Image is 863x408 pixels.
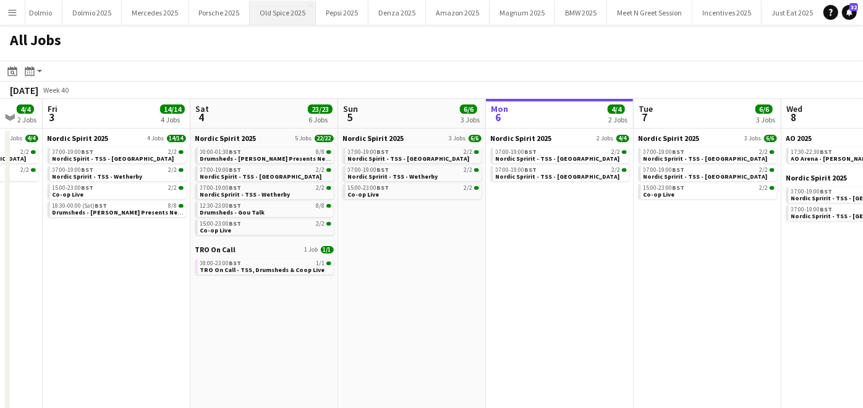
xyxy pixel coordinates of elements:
span: Nordic Spririt - TSS - Oxford [496,172,620,181]
a: 07:00-19:00BST2/2Nordic Spririt - TSS - [GEOGRAPHIC_DATA] [644,148,775,162]
span: Nordic Spirit 2025 [343,134,404,143]
span: BST [377,148,389,156]
a: 07:00-19:00BST2/2Nordic Spririt - TSS - [GEOGRAPHIC_DATA] [644,166,775,180]
span: Sat [195,103,209,114]
a: Nordic Spirit 20254 Jobs14/14 [48,134,186,143]
span: 2/2 [474,150,479,154]
span: Nordic Spririt - TSS - Wetherby [53,172,143,181]
span: 2/2 [612,149,621,155]
div: 6 Jobs [308,115,332,124]
span: 2/2 [21,167,30,173]
span: BST [95,202,108,210]
span: BST [229,259,242,267]
span: 1/1 [321,246,334,253]
span: 2/2 [474,168,479,172]
div: Nordic Spirit 20253 Jobs6/607:00-19:00BST2/2Nordic Spririt - TSS - [GEOGRAPHIC_DATA]07:00-19:00BS... [639,134,777,202]
span: 07:00-19:00 [496,149,537,155]
span: 1/1 [326,261,331,265]
a: 08:00-23:00BST1/1TRO On Call - TSS, Drumsheds & Coop Live [200,259,331,273]
span: Nordic Spirit 2025 [48,134,109,143]
span: 2 Jobs [6,135,23,142]
span: 2/2 [31,150,36,154]
span: 4/4 [25,135,38,142]
span: 5 Jobs [295,135,312,142]
a: 07:00-19:00BST2/2Nordic Spririt - TSS - Wetherby [200,184,331,198]
span: 2/2 [464,167,473,173]
button: Old Spice 2025 [250,1,316,25]
div: Nordic Spirit 20252 Jobs4/407:00-19:00BST2/2Nordic Spririt - TSS - [GEOGRAPHIC_DATA]07:00-19:00BS... [491,134,629,184]
span: 2 Jobs [597,135,614,142]
span: 8/8 [317,203,325,209]
span: 2/2 [317,167,325,173]
span: Co-op Live [53,190,84,198]
a: 07:00-19:00BST2/2Nordic Spirit - TSS - [GEOGRAPHIC_DATA] [200,166,331,180]
span: Nordic Spirit - TSS - Beaconsfield [348,155,470,163]
span: 8/8 [179,204,184,208]
span: 2/2 [31,168,36,172]
span: 2/2 [169,149,177,155]
span: 00:00-01:30 [200,149,242,155]
button: Porsche 2025 [189,1,250,25]
span: Tue [639,103,653,114]
span: TRO On Call - TSS, Drumsheds & Coop Live [200,266,325,274]
span: Co-op Live [348,190,380,198]
a: TRO On Call1 Job1/1 [195,245,334,254]
span: BST [82,184,94,192]
a: 15:00-23:00BST2/2Co-op Live [53,184,184,198]
span: 2/2 [464,149,473,155]
span: 3 [46,110,57,124]
span: Nordic Spririt - TSS - Oxford [644,172,768,181]
a: 07:00-19:00BST2/2Nordic Spirit - TSS - [GEOGRAPHIC_DATA] [348,148,479,162]
span: 6/6 [755,104,773,114]
span: 07:00-19:00 [200,185,242,191]
span: 07:00-19:00 [496,167,537,173]
span: Fri [48,103,57,114]
span: 07:00-19:00 [644,149,685,155]
a: Nordic Spirit 20253 Jobs6/6 [639,134,777,143]
a: 00:00-01:30BST8/8Drumsheds - [PERSON_NAME] Presents Nextup [200,148,331,162]
span: 6/6 [460,104,477,114]
span: 5 [341,110,358,124]
span: 4/4 [608,104,625,114]
span: 4/4 [17,104,34,114]
span: 2/2 [317,185,325,191]
span: BST [820,205,833,213]
span: 2/2 [770,150,775,154]
button: Meet N Greet Session [607,1,692,25]
span: Week 40 [41,85,72,95]
span: BST [673,166,685,174]
span: 8/8 [326,150,331,154]
span: BST [229,166,242,174]
a: 07:00-19:00BST2/2Nordic Spririt - TSS - Wetherby [348,166,479,180]
a: 07:00-19:00BST2/2Nordic Spririt - TSS - Wetherby [53,166,184,180]
a: 18:30-00:00 (Sat)BST8/8Drumsheds - [PERSON_NAME] Presents Nextup [53,202,184,216]
span: TRO On Call [195,245,236,254]
span: Nordic Spirit - TSS - Beaconsfield [53,155,174,163]
span: 2/2 [622,168,627,172]
span: 8/8 [326,204,331,208]
span: Wed [786,103,802,114]
a: 07:00-19:00BST2/2Nordic Spririt - TSS - [GEOGRAPHIC_DATA] [496,148,627,162]
span: Sun [343,103,358,114]
span: 07:00-19:00 [348,167,389,173]
span: 08:00-23:00 [200,260,242,266]
span: BST [673,184,685,192]
span: 3 Jobs [449,135,466,142]
span: 6/6 [764,135,777,142]
button: Just Eat 2025 [762,1,823,25]
span: 2/2 [474,186,479,190]
div: 3 Jobs [756,115,775,124]
span: 8/8 [169,203,177,209]
span: 14/14 [160,104,185,114]
span: Nordic Spirit 2025 [195,134,257,143]
span: Nordic Spirit 2025 [491,134,552,143]
button: Magnum 2025 [490,1,555,25]
span: BST [377,166,389,174]
span: 07:00-19:00 [348,149,389,155]
span: 6/6 [469,135,482,142]
span: 2/2 [612,167,621,173]
button: Incentives 2025 [692,1,762,25]
span: BST [229,184,242,192]
a: Nordic Spirit 20252 Jobs4/4 [491,134,629,143]
div: 2 Jobs [608,115,627,124]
